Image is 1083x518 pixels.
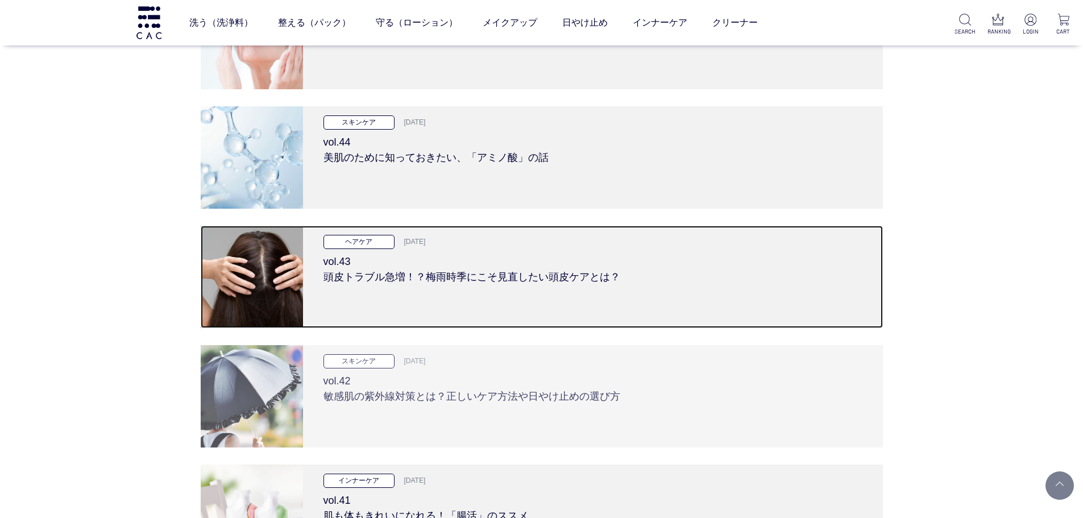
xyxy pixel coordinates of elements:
p: [DATE] [397,236,426,248]
img: 梅雨時季にこそ見直したいと頭皮ケアとは？ [201,226,303,328]
a: 美肌のために知っておきたい、「アミノ酸」の話 スキンケア [DATE] vol.44美肌のために知っておきたい、「アミノ酸」の話 [201,106,883,209]
p: CART [1053,27,1074,36]
a: メイクアップ [483,7,537,39]
p: SEARCH [955,27,976,36]
a: SEARCH [955,14,976,36]
p: RANKING [987,27,1009,36]
p: スキンケア [323,115,395,130]
p: [DATE] [397,117,426,129]
a: インナーケア [633,7,687,39]
h3: vol.42 敏感肌の紫外線対策とは？正しいケア方法や日やけ止めの選び方 [323,368,862,404]
p: LOGIN [1020,27,1041,36]
p: ヘアケア [323,235,395,249]
h3: vol.43 頭皮トラブル急増！？梅雨時季にこそ見直したい頭皮ケアとは？ [323,249,862,285]
p: [DATE] [397,355,426,368]
a: 整える（パック） [278,7,351,39]
p: インナーケア [323,474,395,488]
img: 敏感肌の紫外線対策とは？ [201,345,303,447]
p: [DATE] [397,475,426,487]
a: CART [1053,14,1074,36]
a: 敏感肌の紫外線対策とは？ スキンケア [DATE] vol.42敏感肌の紫外線対策とは？正しいケア方法や日やけ止めの選び方 [201,345,883,447]
a: 守る（ローション） [376,7,458,39]
a: クリーナー [712,7,758,39]
p: スキンケア [323,354,395,368]
h3: vol.44 美肌のために知っておきたい、「アミノ酸」の話 [323,130,862,165]
a: LOGIN [1020,14,1041,36]
a: 日やけ止め [562,7,608,39]
a: 洗う（洗浄料） [189,7,253,39]
a: 梅雨時季にこそ見直したいと頭皮ケアとは？ ヘアケア [DATE] vol.43頭皮トラブル急増！？梅雨時季にこそ見直したい頭皮ケアとは？ [201,226,883,328]
a: RANKING [987,14,1009,36]
img: logo [135,6,163,39]
img: 美肌のために知っておきたい、「アミノ酸」の話 [201,106,303,209]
